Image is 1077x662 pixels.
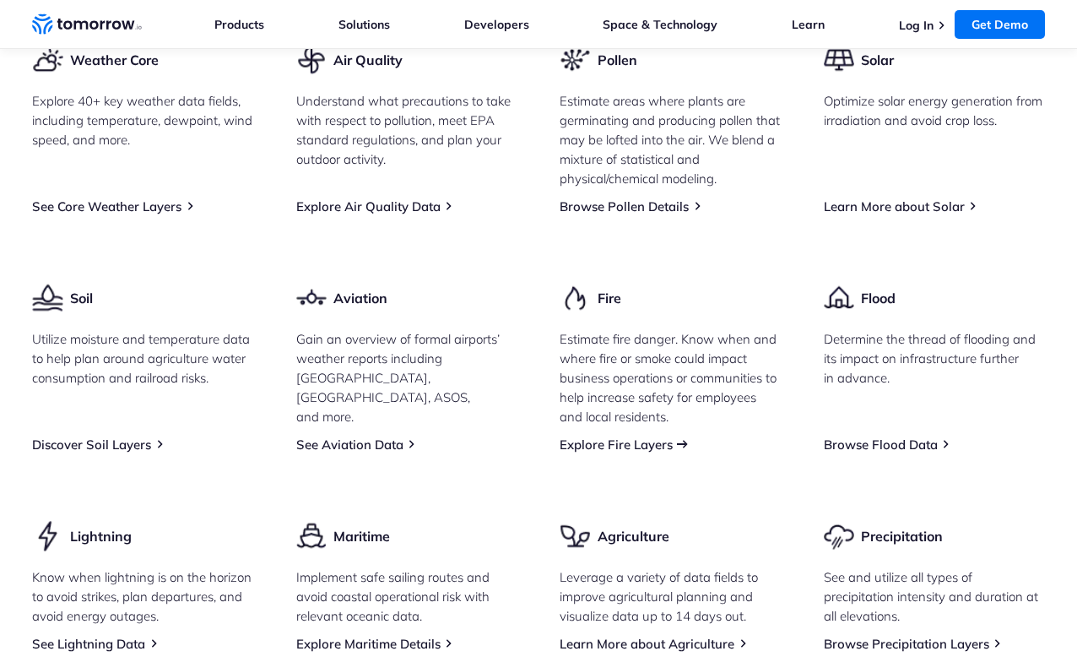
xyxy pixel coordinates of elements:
[296,329,518,426] p: Gain an overview of formal airports’ weather reports including [GEOGRAPHIC_DATA], [GEOGRAPHIC_DAT...
[296,91,518,169] p: Understand what precautions to take with respect to pollution, meet EPA standard regulations, and...
[598,289,621,307] h3: Fire
[464,17,529,32] a: Developers
[70,527,132,545] h3: Lightning
[32,567,254,626] p: Know when lightning is on the horizon to avoid strikes, plan departures, and avoid energy outages.
[32,198,181,214] a: See Core Weather Layers
[560,91,782,188] p: Estimate areas where plants are germinating and producing pollen that may be lofted into the air....
[824,437,938,453] a: Browse Flood Data
[861,289,896,307] h3: Flood
[296,567,518,626] p: Implement safe sailing routes and avoid coastal operational risk with relevant oceanic data.
[824,198,965,214] a: Learn More about Solar
[32,91,254,149] p: Explore 40+ key weather data fields, including temperature, dewpoint, wind speed, and more.
[560,329,782,426] p: Estimate fire danger. Know when and where fire or smoke could impact business operations or commu...
[598,527,669,545] h3: Agriculture
[861,527,943,545] h3: Precipitation
[333,527,390,545] h3: Maritime
[560,567,782,626] p: Leverage a variety of data fields to improve agricultural planning and visualize data up to 14 da...
[560,437,673,453] a: Explore Fire Layers
[792,17,825,32] a: Learn
[338,17,390,32] a: Solutions
[70,51,159,69] h3: Weather Core
[32,12,142,37] a: Home link
[32,636,145,652] a: See Lightning Data
[296,437,403,453] a: See Aviation Data
[214,17,264,32] a: Products
[598,51,637,69] h3: Pollen
[32,437,151,453] a: Discover Soil Layers
[824,329,1046,388] p: Determine the thread of flooding and its impact on infrastructure further in advance.
[899,18,934,33] a: Log In
[333,51,403,69] h3: Air Quality
[70,289,93,307] h3: Soil
[333,289,387,307] h3: Aviation
[560,636,734,652] a: Learn More about Agriculture
[955,10,1045,39] a: Get Demo
[824,636,989,652] a: Browse Precipitation Layers
[560,198,689,214] a: Browse Pollen Details
[861,51,894,69] h3: Solar
[296,198,441,214] a: Explore Air Quality Data
[296,636,441,652] a: Explore Maritime Details
[824,91,1046,130] p: Optimize solar energy generation from irradiation and avoid crop loss.
[824,567,1046,626] p: See and utilize all types of precipitation intensity and duration at all elevations.
[603,17,717,32] a: Space & Technology
[32,329,254,388] p: Utilize moisture and temperature data to help plan around agriculture water consumption and railr...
